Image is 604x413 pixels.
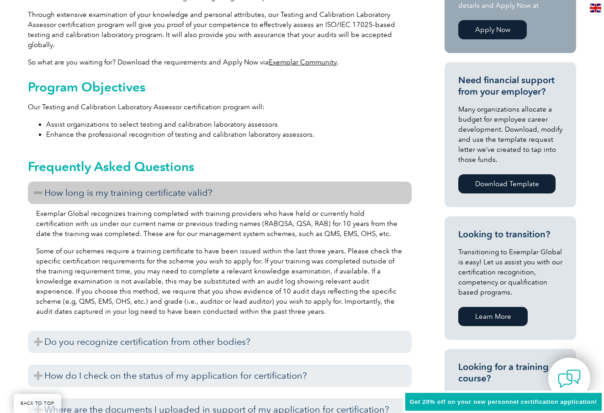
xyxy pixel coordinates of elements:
h3: Do you recognize certification from other bodies? [28,331,412,353]
h3: Looking to transition? [458,229,562,240]
a: Apply Now [458,20,527,39]
h2: Program Objectives [28,80,412,94]
p: Through extensive examination of your knowledge and personal attributes, our Testing and Calibrat... [28,10,412,50]
h3: How do I check on the status of my application for certification? [28,365,412,387]
a: BACK TO TOP [14,394,61,413]
li: Enhance the professional recognition of testing and calibration laboratory assessors. [46,129,412,139]
img: en [590,4,601,12]
h3: How long is my training certificate valid? [28,182,412,204]
a: Exemplar Community [269,58,337,66]
p: Some of our schemes require a training certificate to have been issued within the last three year... [36,246,403,316]
h3: Need financial support from your employer? [458,75,562,97]
p: Many organizations allocate a budget for employee career development. Download, modify and use th... [458,104,562,165]
span: Get 20% off on your new personnel certification application! [410,398,597,405]
a: Download Template [458,174,556,193]
p: Exemplar Global recognizes training completed with training providers who have held or currently ... [36,209,403,239]
p: Transitioning to Exemplar Global is easy! Let us assist you with our certification recognition, c... [458,247,562,297]
p: So what are you waiting for? Download the requirements and Apply Now via . [28,57,412,67]
a: Learn More [458,307,528,326]
h2: Frequently Asked Questions [28,159,412,174]
p: Our Testing and Calibration Laboratory Assessor certification program will: [28,102,412,112]
li: Assist organizations to select testing and calibration laboratory assessors [46,119,412,129]
img: contact-chat.png [558,367,581,390]
h3: Looking for a training course? [458,361,562,384]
